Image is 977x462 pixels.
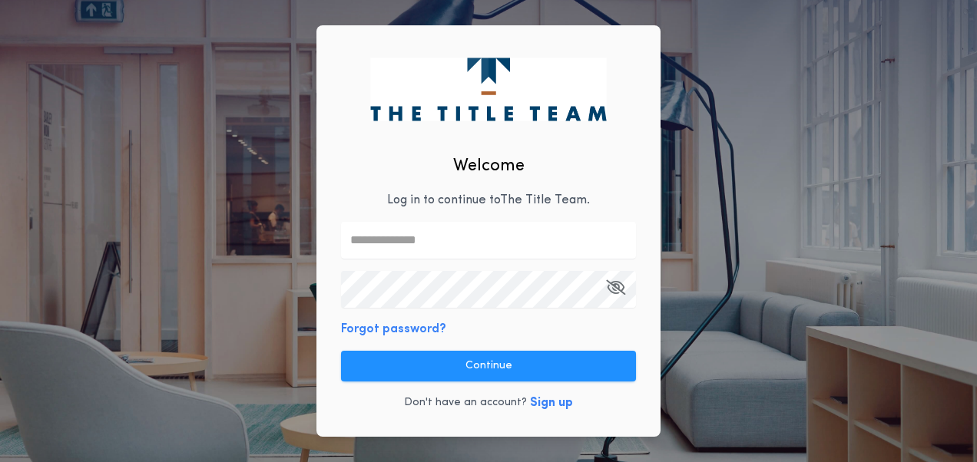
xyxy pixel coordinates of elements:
[341,351,636,381] button: Continue
[387,191,590,210] p: Log in to continue to The Title Team .
[370,58,606,120] img: logo
[341,320,446,338] button: Forgot password?
[453,153,525,179] h2: Welcome
[404,395,527,411] p: Don't have an account?
[530,394,573,412] button: Sign up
